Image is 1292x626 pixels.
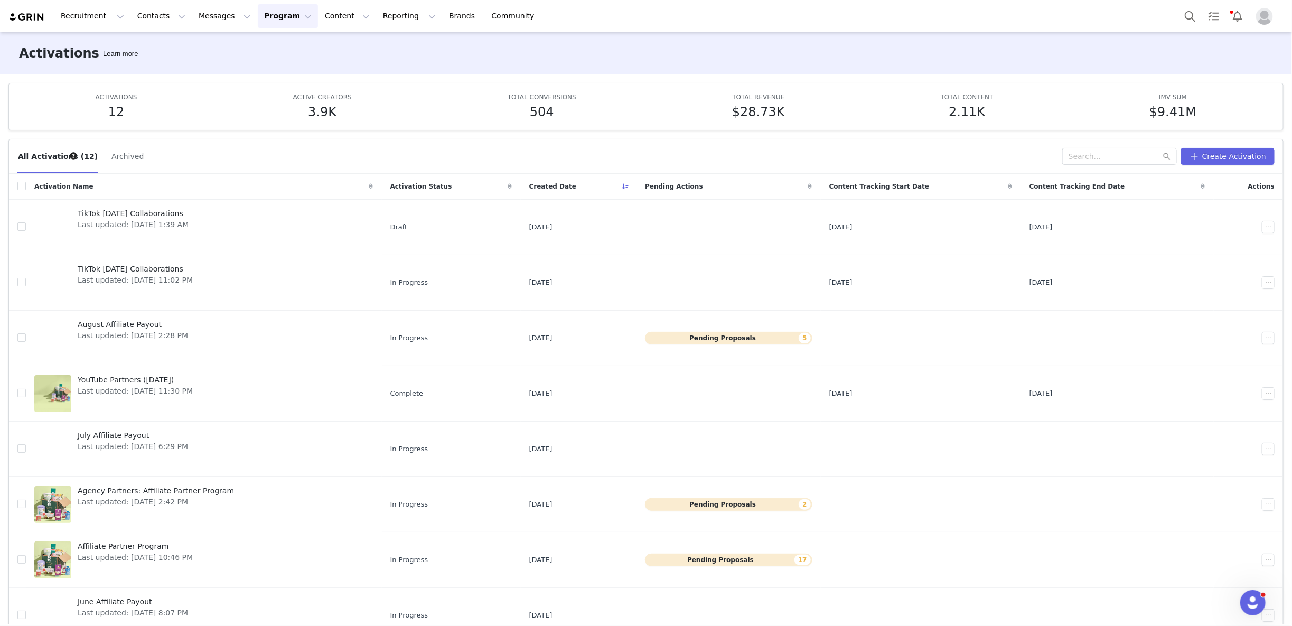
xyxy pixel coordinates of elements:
[529,555,553,565] span: [DATE]
[78,330,188,341] span: Last updated: [DATE] 2:28 PM
[34,372,373,415] a: YouTube Partners ([DATE])Last updated: [DATE] 11:30 PM
[34,182,93,191] span: Activation Name
[78,596,188,608] span: June Affiliate Payout
[1062,148,1177,165] input: Search...
[941,94,994,101] span: TOTAL CONTENT
[96,94,137,101] span: ACTIVATIONS
[34,206,373,248] a: TikTok [DATE] CollaborationsLast updated: [DATE] 1:39 AM
[829,388,853,399] span: [DATE]
[390,222,408,232] span: Draft
[645,332,812,344] button: Pending Proposals5
[529,333,553,343] span: [DATE]
[1029,388,1053,399] span: [DATE]
[390,182,452,191] span: Activation Status
[645,498,812,511] button: Pending Proposals2
[293,94,352,101] span: ACTIVE CREATORS
[78,275,193,286] span: Last updated: [DATE] 11:02 PM
[78,219,189,230] span: Last updated: [DATE] 1:39 AM
[390,555,428,565] span: In Progress
[319,4,376,28] button: Content
[1029,182,1125,191] span: Content Tracking End Date
[485,4,546,28] a: Community
[732,94,784,101] span: TOTAL REVENUE
[78,541,193,552] span: Affiliate Partner Program
[1226,4,1249,28] button: Notifications
[111,148,144,165] button: Archived
[390,388,424,399] span: Complete
[949,102,985,122] h5: 2.11K
[443,4,484,28] a: Brands
[1163,153,1171,160] i: icon: search
[1159,94,1187,101] span: IMV SUM
[19,44,99,63] h3: Activations
[529,388,553,399] span: [DATE]
[78,497,234,508] span: Last updated: [DATE] 2:42 PM
[390,499,428,510] span: In Progress
[1214,175,1283,198] div: Actions
[131,4,192,28] button: Contacts
[1250,8,1284,25] button: Profile
[69,151,78,161] div: Tooltip anchor
[192,4,257,28] button: Messages
[529,277,553,288] span: [DATE]
[645,554,812,566] button: Pending Proposals17
[1178,4,1202,28] button: Search
[78,375,193,386] span: YouTube Partners ([DATE])
[34,539,373,581] a: Affiliate Partner ProgramLast updated: [DATE] 10:46 PM
[34,428,373,470] a: July Affiliate PayoutLast updated: [DATE] 6:29 PM
[78,208,189,219] span: TikTok [DATE] Collaborations
[78,386,193,397] span: Last updated: [DATE] 11:30 PM
[732,102,785,122] h5: $28.73K
[377,4,442,28] button: Reporting
[258,4,318,28] button: Program
[78,319,188,330] span: August Affiliate Payout
[78,430,188,441] span: July Affiliate Payout
[17,148,98,165] button: All Activations (12)
[78,485,234,497] span: Agency Partners: Affiliate Partner Program
[78,441,188,452] span: Last updated: [DATE] 6:29 PM
[34,317,373,359] a: August Affiliate PayoutLast updated: [DATE] 2:28 PM
[1256,8,1273,25] img: placeholder-profile.jpg
[78,552,193,563] span: Last updated: [DATE] 10:46 PM
[529,222,553,232] span: [DATE]
[390,444,428,454] span: In Progress
[1240,590,1266,615] iframe: Intercom live chat
[530,102,554,122] h5: 504
[34,261,373,304] a: TikTok [DATE] CollaborationsLast updated: [DATE] 11:02 PM
[390,610,428,621] span: In Progress
[101,49,140,59] div: Tooltip anchor
[645,182,703,191] span: Pending Actions
[1181,148,1275,165] button: Create Activation
[1029,222,1053,232] span: [DATE]
[1202,4,1225,28] a: Tasks
[54,4,130,28] button: Recruitment
[829,277,853,288] span: [DATE]
[529,444,553,454] span: [DATE]
[1149,102,1196,122] h5: $9.41M
[1029,277,1053,288] span: [DATE]
[390,333,428,343] span: In Progress
[308,102,336,122] h5: 3.9K
[529,182,577,191] span: Created Date
[108,102,125,122] h5: 12
[529,499,553,510] span: [DATE]
[8,12,45,22] img: grin logo
[829,222,853,232] span: [DATE]
[829,182,930,191] span: Content Tracking Start Date
[78,608,188,619] span: Last updated: [DATE] 8:07 PM
[390,277,428,288] span: In Progress
[34,483,373,526] a: Agency Partners: Affiliate Partner ProgramLast updated: [DATE] 2:42 PM
[529,610,553,621] span: [DATE]
[78,264,193,275] span: TikTok [DATE] Collaborations
[508,94,576,101] span: TOTAL CONVERSIONS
